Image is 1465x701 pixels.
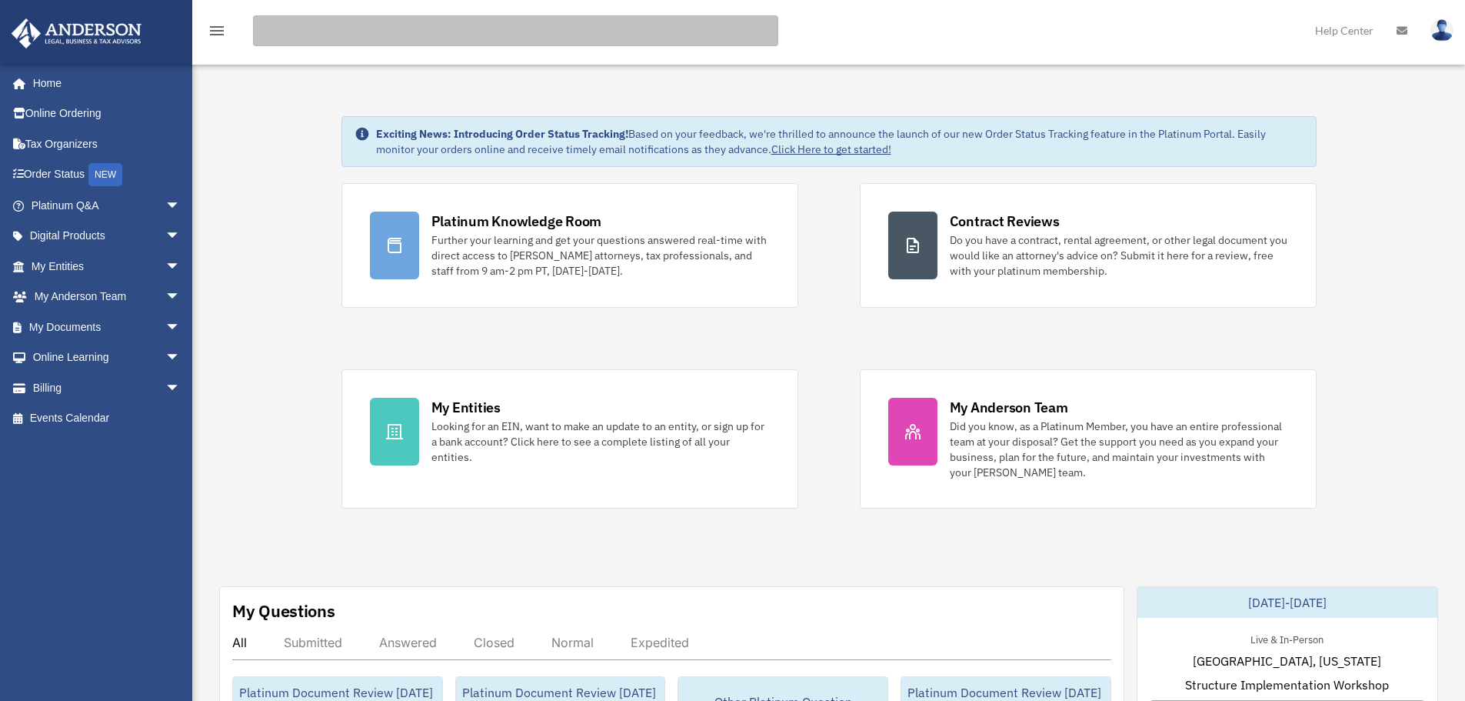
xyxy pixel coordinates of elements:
[11,129,204,159] a: Tax Organizers
[165,372,196,404] span: arrow_drop_down
[11,282,204,312] a: My Anderson Teamarrow_drop_down
[631,635,689,650] div: Expedited
[208,22,226,40] i: menu
[232,599,335,623] div: My Questions
[7,18,146,48] img: Anderson Advisors Platinum Portal
[11,312,204,342] a: My Documentsarrow_drop_down
[341,183,798,308] a: Platinum Knowledge Room Further your learning and get your questions answered real-time with dire...
[1193,652,1381,670] span: [GEOGRAPHIC_DATA], [US_STATE]
[165,342,196,374] span: arrow_drop_down
[11,342,204,373] a: Online Learningarrow_drop_down
[257,21,274,38] i: search
[11,68,196,98] a: Home
[284,635,342,650] div: Submitted
[11,159,204,191] a: Order StatusNEW
[341,369,798,509] a: My Entities Looking for an EIN, want to make an update to an entity, or sign up for a bank accoun...
[11,221,204,252] a: Digital Productsarrow_drop_down
[431,212,602,231] div: Platinum Knowledge Room
[11,98,204,129] a: Online Ordering
[232,635,247,650] div: All
[771,142,891,156] a: Click Here to get started!
[1137,587,1437,618] div: [DATE]-[DATE]
[11,190,204,221] a: Platinum Q&Aarrow_drop_down
[376,126,1304,157] div: Based on your feedback, we're thrilled to announce the launch of our new Order Status Tracking fe...
[950,398,1068,417] div: My Anderson Team
[165,282,196,313] span: arrow_drop_down
[165,190,196,222] span: arrow_drop_down
[431,398,501,417] div: My Entities
[165,221,196,252] span: arrow_drop_down
[950,419,1288,480] div: Did you know, as a Platinum Member, you have an entire professional team at your disposal? Get th...
[474,635,514,650] div: Closed
[208,27,226,40] a: menu
[860,183,1317,308] a: Contract Reviews Do you have a contract, rental agreement, or other legal document you would like...
[431,232,770,279] div: Further your learning and get your questions answered real-time with direct access to [PERSON_NAM...
[11,251,204,282] a: My Entitiesarrow_drop_down
[165,312,196,343] span: arrow_drop_down
[1185,676,1389,694] span: Structure Implementation Workshop
[379,635,437,650] div: Answered
[376,127,628,141] strong: Exciting News: Introducing Order Status Tracking!
[1430,19,1453,42] img: User Pic
[950,232,1288,279] div: Do you have a contract, rental agreement, or other legal document you would like an attorney's ad...
[11,403,204,434] a: Events Calendar
[11,372,204,403] a: Billingarrow_drop_down
[950,212,1060,231] div: Contract Reviews
[551,635,594,650] div: Normal
[1238,630,1336,646] div: Live & In-Person
[88,163,122,186] div: NEW
[165,251,196,282] span: arrow_drop_down
[431,419,770,465] div: Looking for an EIN, want to make an update to an entity, or sign up for a bank account? Click her...
[860,369,1317,509] a: My Anderson Team Did you know, as a Platinum Member, you have an entire professional team at your...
